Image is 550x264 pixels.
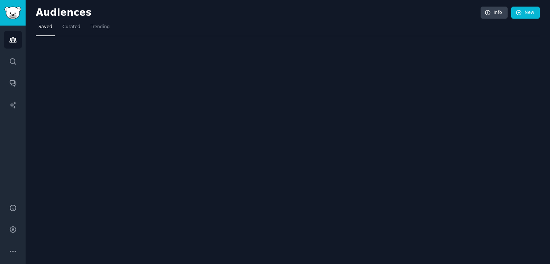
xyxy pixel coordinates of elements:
a: Saved [36,21,55,36]
a: New [511,7,540,19]
span: Curated [62,24,80,30]
span: Saved [38,24,52,30]
a: Info [481,7,508,19]
a: Trending [88,21,112,36]
span: Trending [91,24,110,30]
h2: Audiences [36,7,481,19]
a: Curated [60,21,83,36]
img: GummySearch logo [4,7,21,19]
